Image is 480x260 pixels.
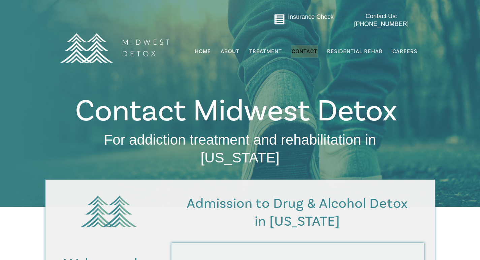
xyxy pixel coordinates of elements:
[187,195,408,230] span: Admission to Drug & Alcohol Detox in [US_STATE]
[392,45,418,58] a: Careers
[195,48,211,55] span: Home
[249,49,282,54] span: Treatment
[326,45,383,58] a: Residential Rehab
[288,13,333,20] a: Insurance Check
[292,49,317,54] span: Contact
[327,48,383,55] span: Residential Rehab
[392,48,417,55] span: Careers
[221,49,239,54] span: About
[56,18,173,77] img: MD Logo Horitzontal white-01 (1) (1)
[77,190,141,232] img: green tree logo-01 (1)
[75,91,397,131] span: Contact Midwest Detox
[291,45,318,58] a: Contact
[104,132,376,165] span: For addiction treatment and rehabilitation in [US_STATE]
[341,12,422,28] a: Contact Us: [PHONE_NUMBER]
[274,14,285,27] a: Go to midwestdetox.com/message-form-page/
[220,45,240,58] a: About
[354,13,409,27] span: Contact Us: [PHONE_NUMBER]
[249,45,283,58] a: Treatment
[194,45,212,58] a: Home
